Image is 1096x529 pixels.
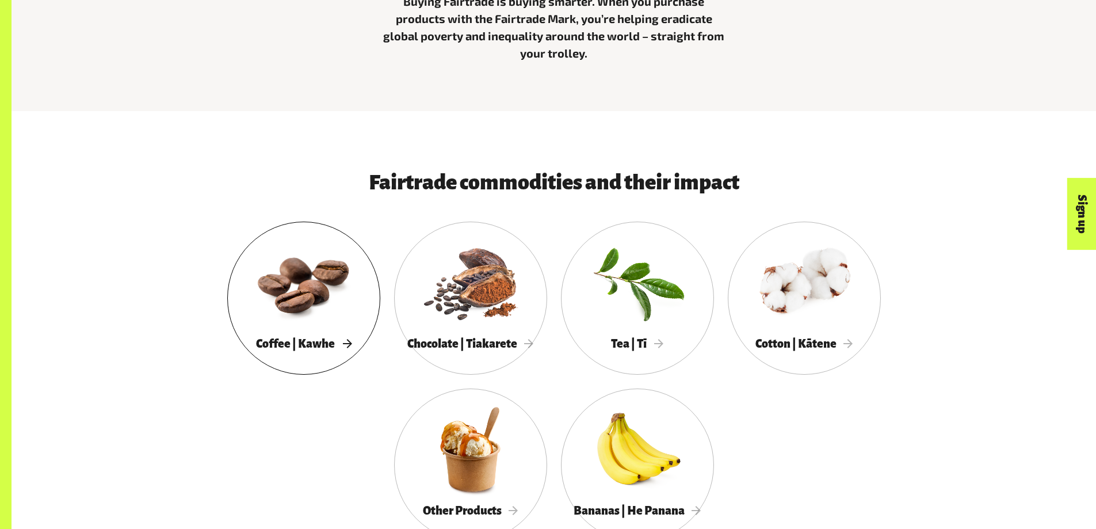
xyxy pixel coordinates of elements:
h3: Fairtrade commodities and their impact [262,171,846,194]
span: Bananas | He Panana [574,504,701,517]
a: Tea | Tī [561,222,714,375]
span: Coffee | Kawhe [256,337,352,350]
a: Chocolate | Tiakarete [394,222,547,375]
span: Cotton | Kātene [755,337,853,350]
span: Tea | Tī [611,337,663,350]
a: Cotton | Kātene [728,222,881,375]
span: Other Products [423,504,518,517]
a: Coffee | Kawhe [227,222,380,375]
span: Chocolate | Tiakarete [407,337,534,350]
